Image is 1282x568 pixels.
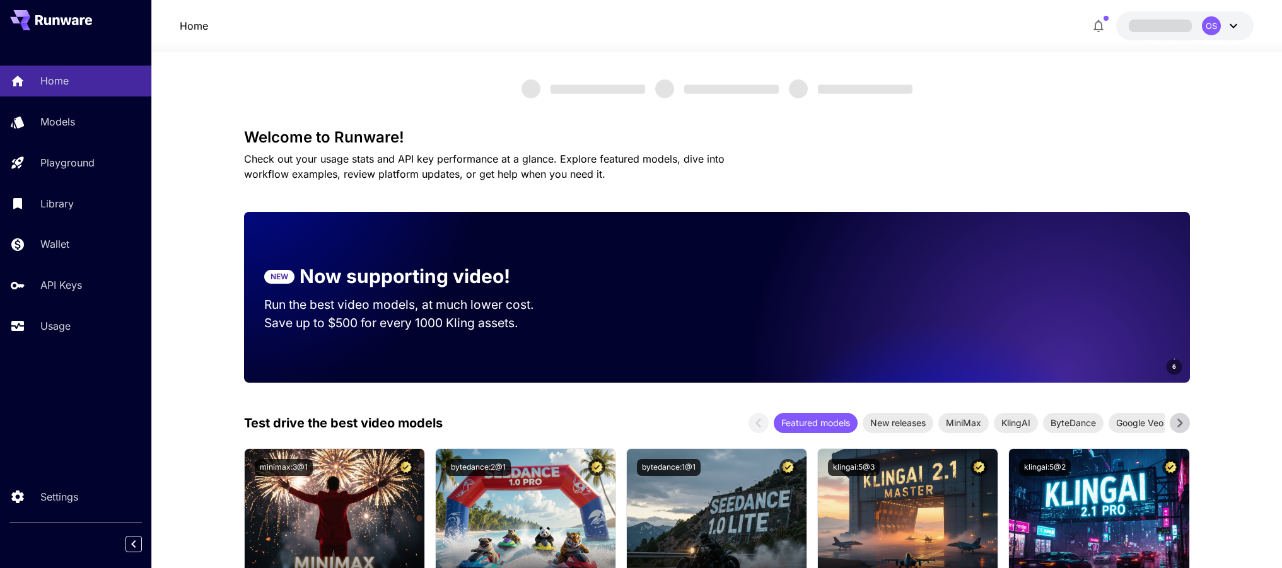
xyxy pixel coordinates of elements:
[1109,413,1171,433] div: Google Veo
[970,459,988,476] button: Certified Model – Vetted for best performance and includes a commercial license.
[244,414,443,432] p: Test drive the best video models
[1043,413,1104,433] div: ByteDance
[774,413,858,433] div: Featured models
[1116,11,1254,40] button: OS
[271,271,288,282] p: NEW
[1202,16,1221,35] div: OS
[994,413,1038,433] div: KlingAI
[1162,459,1179,476] button: Certified Model – Vetted for best performance and includes a commercial license.
[1172,362,1176,371] span: 6
[994,416,1038,429] span: KlingAI
[40,73,69,88] p: Home
[637,459,701,476] button: bytedance:1@1
[180,18,208,33] nav: breadcrumb
[264,314,558,332] p: Save up to $500 for every 1000 Kling assets.
[300,262,510,291] p: Now supporting video!
[938,413,989,433] div: MiniMax
[779,459,796,476] button: Certified Model – Vetted for best performance and includes a commercial license.
[863,416,933,429] span: New releases
[938,416,989,429] span: MiniMax
[40,114,75,129] p: Models
[397,459,414,476] button: Certified Model – Vetted for best performance and includes a commercial license.
[264,296,558,314] p: Run the best video models, at much lower cost.
[774,416,858,429] span: Featured models
[828,459,880,476] button: klingai:5@3
[244,153,725,180] span: Check out your usage stats and API key performance at a glance. Explore featured models, dive int...
[244,129,1190,146] h3: Welcome to Runware!
[863,413,933,433] div: New releases
[40,277,82,293] p: API Keys
[588,459,605,476] button: Certified Model – Vetted for best performance and includes a commercial license.
[1109,416,1171,429] span: Google Veo
[40,196,74,211] p: Library
[180,18,208,33] a: Home
[1043,416,1104,429] span: ByteDance
[40,318,71,333] p: Usage
[40,489,78,504] p: Settings
[40,155,95,170] p: Playground
[1019,459,1071,476] button: klingai:5@2
[125,536,142,552] button: Collapse sidebar
[255,459,313,476] button: minimax:3@1
[135,533,151,555] div: Collapse sidebar
[40,236,69,252] p: Wallet
[446,459,511,476] button: bytedance:2@1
